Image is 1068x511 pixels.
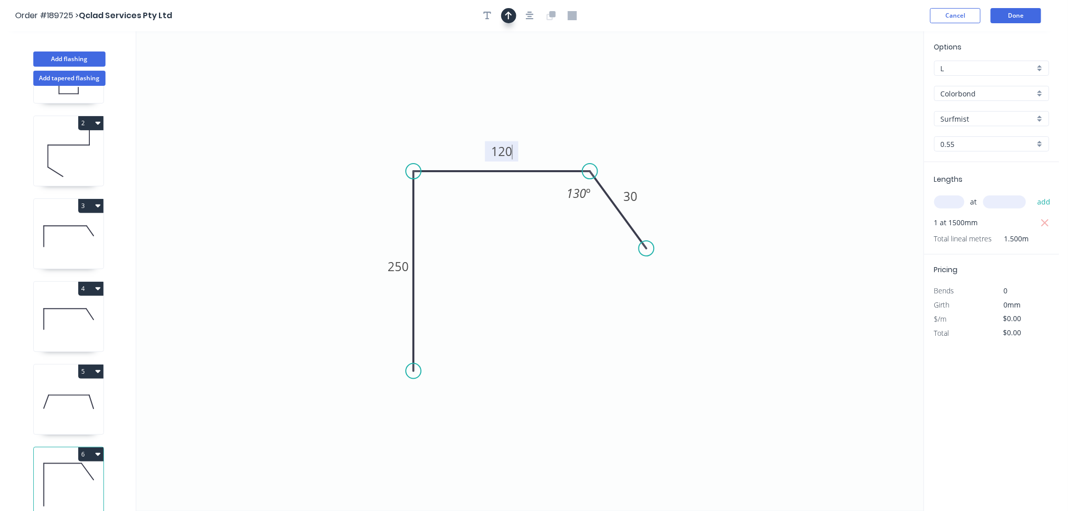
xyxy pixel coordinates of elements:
[1004,300,1021,310] span: 0mm
[491,143,512,160] tspan: 120
[934,300,950,310] span: Girth
[15,10,79,21] span: Order #189725 >
[930,8,981,23] button: Cancel
[566,185,586,201] tspan: 130
[941,63,1035,74] input: Price level
[934,265,958,275] span: Pricing
[1032,193,1056,211] button: add
[934,286,954,295] span: Bends
[78,365,103,379] button: 5
[934,216,978,230] span: 1 at 1500mm
[78,282,103,296] button: 4
[934,42,962,52] span: Options
[934,328,949,338] span: Total
[941,114,1035,124] input: Colour
[33,52,105,67] button: Add flashing
[941,88,1035,99] input: Material
[971,195,977,209] span: at
[78,199,103,213] button: 3
[79,10,172,21] span: Qclad Services Pty Ltd
[934,232,992,246] span: Total lineal metres
[78,447,103,462] button: 6
[136,31,924,511] svg: 0
[78,116,103,130] button: 2
[941,139,1035,149] input: Thickness
[623,188,637,205] tspan: 30
[934,174,963,184] span: Lengths
[991,8,1041,23] button: Done
[934,314,947,324] span: $/m
[992,232,1029,246] span: 1.500m
[1004,286,1008,295] span: 0
[586,185,591,201] tspan: º
[33,71,105,86] button: Add tapered flashing
[388,258,409,275] tspan: 250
